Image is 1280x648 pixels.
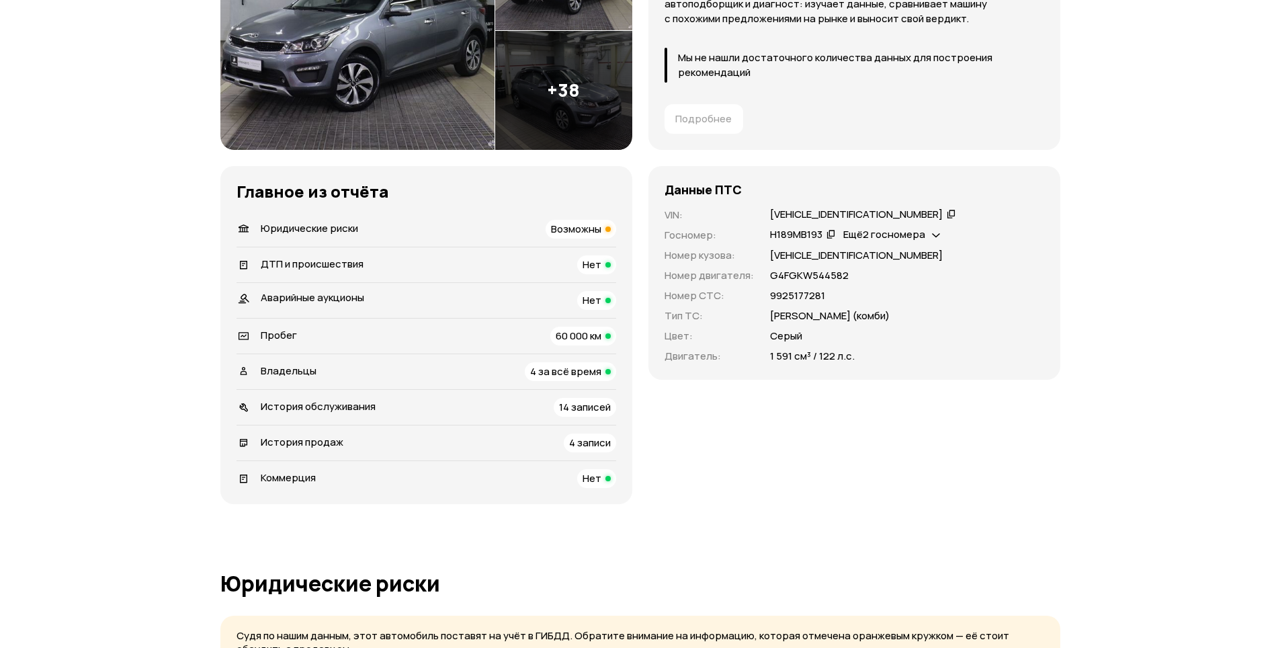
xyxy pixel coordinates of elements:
h4: Данные ПТС [665,182,742,197]
p: Номер кузова : [665,248,754,263]
p: Серый [770,329,802,343]
span: Возможны [551,222,601,236]
p: Номер СТС : [665,288,754,303]
span: 14 записей [559,400,611,414]
span: 60 000 км [556,329,601,343]
div: Н189МВ193 [770,228,822,242]
p: Тип ТС : [665,309,754,323]
span: Юридические риски [261,221,358,235]
p: Номер двигателя : [665,268,754,283]
h1: Юридические риски [220,571,1060,596]
span: Владельцы [261,364,316,378]
p: Госномер : [665,228,754,243]
span: Пробег [261,328,297,342]
p: 1 591 см³ / 122 л.с. [770,349,855,364]
span: 4 записи [569,436,611,450]
p: [PERSON_NAME] (комби) [770,309,890,323]
h3: Главное из отчёта [237,182,616,201]
p: VIN : [665,208,754,222]
span: ДТП и происшествия [261,257,364,271]
p: Цвет : [665,329,754,343]
p: 9925177281 [770,288,825,303]
span: Аварийные аукционы [261,290,364,305]
p: [VEHICLE_IDENTIFICATION_NUMBER] [770,248,943,263]
span: Нет [583,293,601,307]
span: Нет [583,471,601,485]
p: Двигатель : [665,349,754,364]
span: Ещё 2 госномера [843,227,925,241]
span: Коммерция [261,471,316,485]
p: Мы не нашли достаточного количества данных для построения рекомендаций [678,50,1044,80]
span: История обслуживания [261,399,376,413]
p: G4FGKW544582 [770,268,849,283]
span: 4 за всё время [530,364,601,378]
span: История продаж [261,435,343,449]
div: [VEHICLE_IDENTIFICATION_NUMBER] [770,208,943,222]
span: Нет [583,257,601,272]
